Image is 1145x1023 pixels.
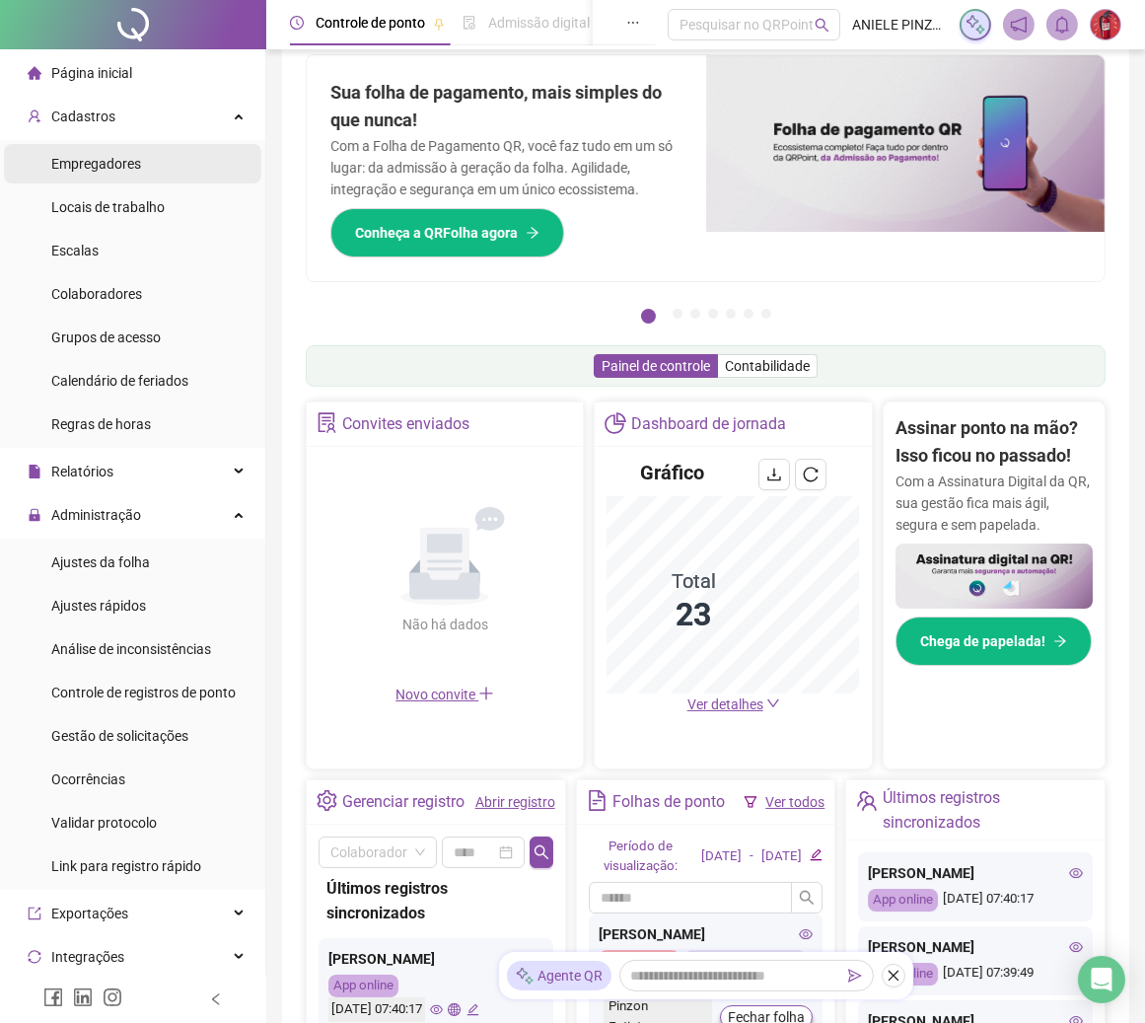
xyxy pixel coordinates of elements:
[507,961,611,990] div: Agente QR
[868,889,938,912] div: App online
[761,846,802,867] div: [DATE]
[587,790,608,811] span: file-text
[895,544,1093,610] img: banner%2F02c71560-61a6-44d4-94b9-c8ab97240462.png
[51,109,115,124] span: Cadastros
[803,467,819,482] span: reload
[328,948,543,970] div: [PERSON_NAME]
[895,471,1093,536] p: Com a Assinatura Digital da QR, sua gestão fica mais ágil, segura e sem papelada.
[51,416,151,432] span: Regras de horas
[868,936,1083,958] div: [PERSON_NAME]
[810,848,823,861] span: edit
[744,309,753,319] button: 6
[330,79,682,135] h2: Sua folha de pagamento, mais simples do que nunca!
[1053,634,1067,648] span: arrow-right
[51,156,141,172] span: Empregadores
[1078,956,1125,1003] div: Open Intercom Messenger
[856,790,877,811] span: team
[28,907,41,920] span: export
[1069,866,1083,880] span: eye
[103,987,122,1007] span: instagram
[1053,16,1071,34] span: bell
[631,407,786,441] div: Dashboard de jornada
[51,199,165,215] span: Locais de trabalho
[209,992,223,1006] span: left
[708,309,718,319] button: 4
[526,226,539,240] span: arrow-right
[626,16,640,30] span: ellipsis
[868,862,1083,884] div: [PERSON_NAME]
[599,923,814,945] div: [PERSON_NAME]
[433,18,445,30] span: pushpin
[51,858,201,874] span: Link para registro rápido
[612,785,725,819] div: Folhas de ponto
[51,598,146,614] span: Ajustes rápidos
[317,412,337,433] span: solution
[51,728,188,744] span: Gestão de solicitações
[51,685,236,700] span: Controle de registros de ponto
[395,687,494,702] span: Novo convite
[51,906,128,921] span: Exportações
[744,795,757,809] span: filter
[475,794,555,810] a: Abrir registro
[51,329,161,345] span: Grupos de acesso
[328,997,425,1022] div: [DATE] 07:40:17
[895,414,1093,471] h2: Assinar ponto na mão? Isso ficou no passado!
[290,16,304,30] span: clock-circle
[355,222,518,244] span: Conheça a QRFolha agora
[28,465,41,478] span: file
[317,790,337,811] span: setting
[51,65,132,81] span: Página inicial
[51,507,141,523] span: Administração
[895,617,1092,666] button: Chega de papelada!
[701,846,742,867] div: [DATE]
[342,407,469,441] div: Convites enviados
[868,889,1083,912] div: [DATE] 07:40:17
[463,16,476,30] span: file-done
[330,135,682,200] p: Com a Folha de Pagamento QR, você faz tudo em um só lugar: da admissão à geração da folha. Agilid...
[51,815,157,831] span: Validar protocolo
[28,110,41,123] span: user-add
[673,309,682,319] button: 2
[605,412,625,433] span: pie-chart
[920,630,1045,652] span: Chega de papelada!
[690,309,700,319] button: 3
[51,771,125,787] span: Ocorrências
[73,987,93,1007] span: linkedin
[488,15,590,31] span: Admissão digital
[51,464,113,479] span: Relatórios
[51,554,150,570] span: Ajustes da folha
[815,18,829,33] span: search
[466,1003,479,1016] span: edit
[750,846,753,867] div: -
[706,55,1106,232] img: banner%2F8d14a306-6205-4263-8e5b-06e9a85ad873.png
[478,686,494,701] span: plus
[430,1003,443,1016] span: eye
[515,966,535,986] img: sparkle-icon.fc2bf0ac1784a2077858766a79e2daf3.svg
[1010,16,1028,34] span: notification
[599,950,680,973] div: Folha aberta
[28,950,41,964] span: sync
[883,785,1095,835] div: Últimos registros sincronizados
[51,641,211,657] span: Análise de inconsistências
[684,950,806,973] div: Último fechamento
[761,309,771,319] button: 7
[448,1003,461,1016] span: global
[887,969,900,983] span: close
[852,14,948,36] span: ANIELE PINZON - Pinzon Extintores
[687,696,763,712] span: Ver detalhes
[725,358,810,374] span: Contabilidade
[687,696,780,712] a: Ver detalhes down
[602,358,710,374] span: Painel de controle
[330,208,564,257] button: Conheça a QRFolha agora
[51,949,124,965] span: Integrações
[51,373,188,389] span: Calendário de feriados
[43,987,63,1007] span: facebook
[641,309,656,324] button: 1
[799,890,815,906] span: search
[799,927,813,941] span: eye
[28,508,41,522] span: lock
[848,969,862,983] span: send
[766,696,780,710] span: down
[589,837,693,878] div: Período de visualização:
[534,844,549,860] span: search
